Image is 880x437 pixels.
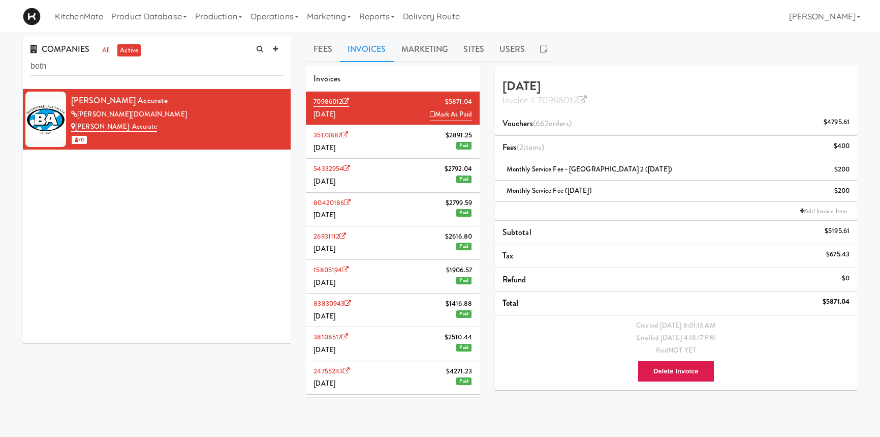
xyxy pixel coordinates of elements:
li: 83830943$1416.88[DATE]Paid [306,294,480,327]
a: all [100,44,112,57]
div: Emailed [DATE] 4:18:17 PM [502,332,850,344]
span: Vouchers [502,118,572,129]
span: Monthly Service Fee ([DATE]) [507,186,592,195]
a: Marketing [394,37,456,62]
ng-pluralize: items [523,141,542,153]
div: $200 [834,185,850,197]
a: Mark As Paid [430,108,472,122]
div: $4795.61 [824,116,850,129]
span: Paid [456,209,471,217]
li: Monthly Service Fee - [GEOGRAPHIC_DATA] 2 ([DATE])$200 [495,159,857,181]
span: NOT YET [668,345,696,355]
a: 24755243 [313,366,350,376]
a: Invoices [340,37,394,62]
a: Users [492,37,533,62]
span: Total [502,297,519,309]
a: 38108517 [313,332,348,342]
a: 15805194 [313,265,349,275]
span: Tax [502,250,513,261]
span: Paid [456,344,471,352]
span: Refund [502,274,526,285]
span: $2510.44 [445,331,472,344]
span: $1416.88 [446,298,472,310]
span: Invoices [313,73,340,84]
span: (662 ) [533,118,572,129]
span: (2 ) [517,141,544,153]
div: $5195.61 [825,225,850,238]
span: [DATE] [313,109,335,119]
span: Paid [456,176,471,183]
li: 24755243$4271.23[DATE]Paid [306,361,480,395]
input: Search company [30,57,283,76]
span: [DATE] [313,345,335,355]
span: [DATE] [313,177,335,186]
a: 35173887 [313,130,348,140]
li: [PERSON_NAME] Accurate[PERSON_NAME][DOMAIN_NAME][PERSON_NAME]-Accurate 70 [23,89,291,150]
span: Paid [456,377,471,385]
a: 70986012 [313,97,349,107]
li: 15805194$1906.57[DATE]Paid [306,260,480,294]
span: Subtotal [502,226,531,238]
a: 83830943 [313,299,351,308]
li: 35173887$2891.25[DATE]Paid [306,125,480,159]
a: 80420186 [313,198,351,208]
div: $200 [834,163,850,176]
span: [DATE] [313,278,335,287]
a: Sites [456,37,492,62]
li: 59978308$4496.61[DATE]Paid [306,395,480,428]
span: COMPANIES [30,43,89,55]
li: 80420186$2799.59[DATE]Paid [306,193,480,226]
a: Fees [306,37,339,62]
li: 26931112$2616.80[DATE]Paid [306,226,480,260]
a: 26931112 [313,231,346,241]
div: Created [DATE] 8:01:13 AM [502,319,850,332]
li: 54332954$2792.04[DATE]Paid [306,159,480,192]
span: $2799.59 [446,197,472,210]
span: [DATE] [313,311,335,321]
a: Invoice # 70986012 [502,94,587,107]
li: 38108517$2510.44[DATE]Paid [306,327,480,361]
span: [DATE] [313,378,335,388]
div: $675.43 [826,248,850,261]
span: Monthly Service Fee - [GEOGRAPHIC_DATA] 2 ([DATE]) [507,164,672,174]
div: $5871.04 [823,296,850,308]
span: $2616.80 [445,230,472,243]
span: $5871.04 [445,96,472,108]
a: 54332954 [313,164,350,173]
span: $4271.23 [446,365,472,378]
span: $2891.25 [446,129,472,142]
h4: [DATE] [502,79,850,106]
div: $0 [842,272,850,285]
button: Delete Invoice [638,361,714,382]
span: $1906.57 [446,264,472,277]
div: $400 [834,140,850,153]
div: [PERSON_NAME] Accurate [71,93,283,108]
span: Fees [502,141,544,153]
ng-pluralize: orders [549,118,569,129]
span: Paid [456,310,471,318]
span: $2792.04 [445,163,472,176]
li: Monthly Service Fee ([DATE])$200 [495,181,857,202]
a: Add Invoice Item [797,206,850,216]
a: [PERSON_NAME]-Accurate [71,122,157,132]
a: active [117,44,141,57]
span: [DATE] [313,244,335,253]
span: 70 [72,136,87,144]
li: 70986012$5871.04[DATE]Mark As Paid [306,92,480,125]
span: [DATE] [313,210,335,220]
span: Paid [456,277,471,284]
span: Paid [456,142,471,150]
div: [PERSON_NAME][DOMAIN_NAME] [71,108,283,121]
img: Micromart [23,8,41,25]
span: [DATE] [313,143,335,153]
div: Paid [502,344,850,357]
span: Paid [456,243,471,250]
